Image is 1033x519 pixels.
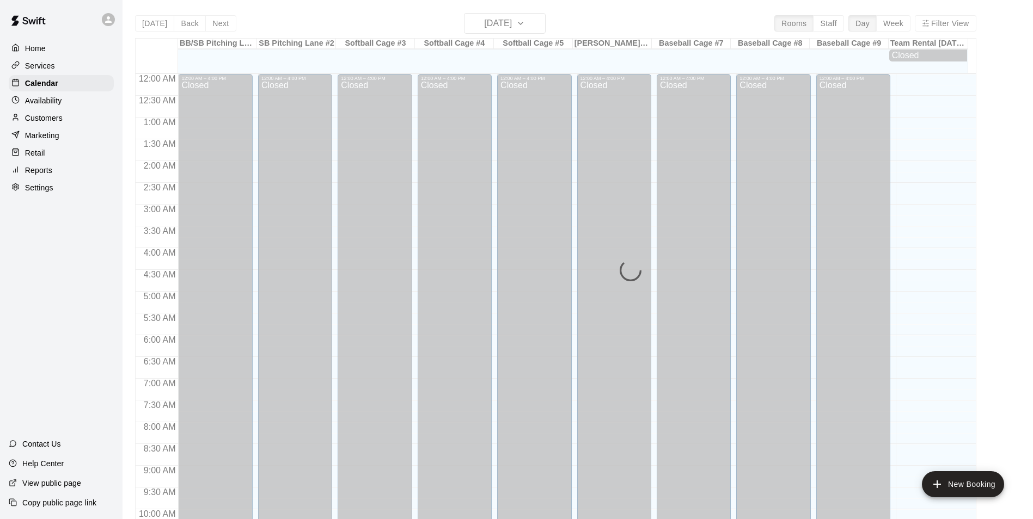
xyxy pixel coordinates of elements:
[9,40,114,57] a: Home
[9,162,114,178] a: Reports
[141,118,179,127] span: 1:00 AM
[257,39,336,49] div: SB Pitching Lane #2
[141,379,179,388] span: 7:00 AM
[25,78,58,89] p: Calendar
[141,400,179,410] span: 7:30 AM
[820,76,887,81] div: 12:00 AM – 4:00 PM
[25,182,53,193] p: Settings
[889,39,968,49] div: Team Rental [DATE] Special (2 Hours)
[415,39,494,49] div: Softball Cage #4
[25,60,55,71] p: Services
[494,39,573,49] div: Softball Cage #5
[25,43,46,54] p: Home
[141,422,179,431] span: 8:00 AM
[9,92,114,109] a: Availability
[731,39,810,49] div: Baseball Cage #8
[25,147,45,158] p: Retail
[141,357,179,366] span: 6:30 AM
[141,444,179,453] span: 8:30 AM
[141,466,179,475] span: 9:00 AM
[25,165,52,176] p: Reports
[500,76,568,81] div: 12:00 AM – 4:00 PM
[141,487,179,497] span: 9:30 AM
[9,127,114,144] a: Marketing
[141,161,179,170] span: 2:00 AM
[22,497,96,508] p: Copy public page link
[922,471,1004,497] button: add
[141,139,179,149] span: 1:30 AM
[25,113,63,123] p: Customers
[181,76,249,81] div: 12:00 AM – 4:00 PM
[25,130,59,141] p: Marketing
[652,39,731,49] div: Baseball Cage #7
[136,96,179,105] span: 12:30 AM
[580,76,648,81] div: 12:00 AM – 4:00 PM
[136,74,179,83] span: 12:00 AM
[22,438,61,449] p: Contact Us
[421,76,488,81] div: 12:00 AM – 4:00 PM
[573,39,652,49] div: [PERSON_NAME] #6
[9,145,114,161] a: Retail
[9,180,114,196] a: Settings
[22,458,64,469] p: Help Center
[141,292,179,301] span: 5:00 AM
[141,226,179,236] span: 3:30 AM
[810,39,889,49] div: Baseball Cage #9
[25,95,62,106] p: Availability
[141,248,179,257] span: 4:00 AM
[22,478,81,489] p: View public page
[9,75,114,91] a: Calendar
[141,313,179,323] span: 5:30 AM
[739,76,807,81] div: 12:00 AM – 4:00 PM
[141,335,179,344] span: 6:00 AM
[892,51,964,60] div: Closed
[178,39,257,49] div: BB/SB Pitching Lane #1
[341,76,408,81] div: 12:00 AM – 4:00 PM
[141,183,179,192] span: 2:30 AM
[660,76,728,81] div: 12:00 AM – 4:00 PM
[336,39,415,49] div: Softball Cage #3
[9,58,114,74] a: Services
[9,110,114,126] a: Customers
[261,76,329,81] div: 12:00 AM – 4:00 PM
[136,509,179,518] span: 10:00 AM
[141,270,179,279] span: 4:30 AM
[141,205,179,214] span: 3:00 AM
